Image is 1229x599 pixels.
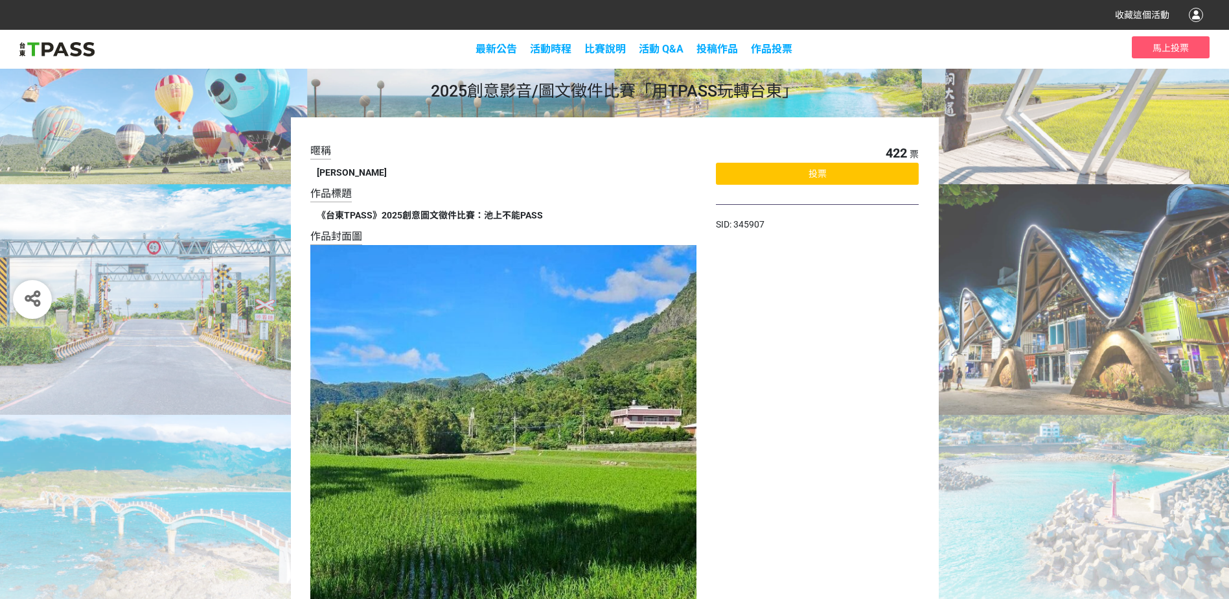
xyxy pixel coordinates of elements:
[431,82,798,100] span: 2025創意影音/圖文徵件比賽「用TPASS玩轉台東」
[716,219,764,229] span: SID: 345907
[317,209,691,222] div: 《台東TPASS》2025創意圖文徵件比賽：池上不能PASS
[310,230,362,242] span: 作品封面圖
[476,43,517,55] a: 最新公告
[696,43,738,55] span: 投稿作品
[310,145,331,157] span: 暱稱
[584,43,626,55] a: 比賽說明
[19,40,95,59] img: 2025創意影音/圖文徵件比賽「用TPASS玩轉台東」
[886,145,907,161] span: 422
[809,169,827,179] span: 投票
[317,166,691,180] div: [PERSON_NAME]
[639,43,683,55] a: 活動 Q&A
[530,43,571,55] a: 活動時程
[310,187,352,200] span: 作品標題
[751,43,792,55] span: 作品投票
[1115,10,1169,20] span: 收藏這個活動
[1153,43,1189,53] span: 馬上投票
[1132,36,1210,58] button: 馬上投票
[910,149,919,159] span: 票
